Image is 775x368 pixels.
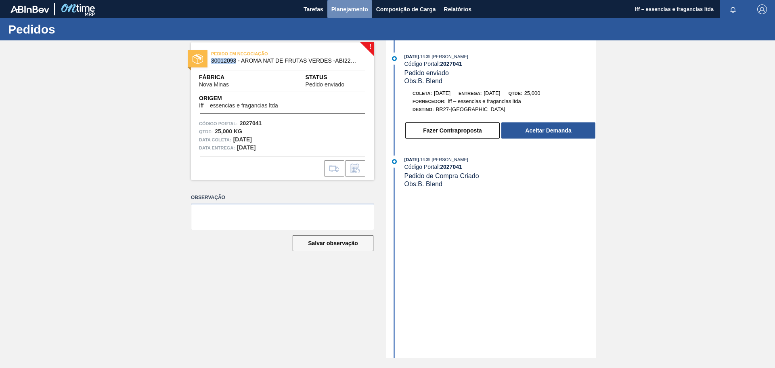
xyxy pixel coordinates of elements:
span: Destino: [413,107,434,112]
strong: [DATE] [233,136,252,143]
strong: 2027041 [440,61,462,67]
span: Obs: B. Blend [404,181,442,187]
span: [DATE] [484,90,500,96]
div: Código Portal: [404,164,596,170]
span: - 14:39 [419,55,430,59]
img: TNhmsLtSVTkK8tSr43FrP2fwEKptu5GPRR3wAAAABJRU5ErkJggg== [10,6,49,13]
span: Nova Minas [199,82,229,88]
span: [DATE] [404,157,419,162]
span: BR27-[GEOGRAPHIC_DATA] [436,106,505,112]
span: 30012093 - AROMA NAT DE FRUTAS VERDES -ABI221664F [211,58,358,64]
button: Fazer Contraproposta [405,122,500,139]
span: Data entrega: [199,144,235,152]
span: Pedido enviado [306,82,345,88]
span: Planejamento [331,4,368,14]
img: status [193,54,203,64]
strong: [DATE] [237,144,256,151]
span: Qtde: [508,91,522,96]
span: : [PERSON_NAME] [430,54,468,59]
span: Iff – essencias e fragancias ltda [199,103,278,109]
span: Composição de Carga [376,4,436,14]
div: Ir para Composição de Carga [324,160,344,177]
span: PEDIDO EM NEGOCIAÇÃO [211,50,324,58]
span: Pedido enviado [404,69,449,76]
span: Status [306,73,366,82]
img: Logout [757,4,767,14]
span: Obs: B. Blend [404,78,442,84]
h1: Pedidos [8,25,151,34]
div: Informar alteração no pedido [345,160,365,177]
span: Data coleta: [199,136,231,144]
span: Fábrica [199,73,254,82]
span: [DATE] [434,90,450,96]
span: [DATE] [404,54,419,59]
button: Salvar observação [293,235,373,251]
span: 25,000 [524,90,540,96]
span: Fornecedor: [413,99,446,104]
label: Observação [191,192,374,204]
span: Entrega: [459,91,482,96]
span: Relatórios [444,4,471,14]
button: Aceitar Demanda [501,122,595,139]
img: atual [392,159,397,164]
span: Tarefas [304,4,323,14]
span: Qtde : [199,128,213,136]
button: Notificações [720,4,746,15]
img: atual [392,56,397,61]
span: Origem [199,94,301,103]
span: Coleta: [413,91,432,96]
span: Iff – essencias e fragancias ltda [448,98,521,104]
strong: 2027041 [440,164,462,170]
strong: 2027041 [240,120,262,126]
div: Código Portal: [404,61,596,67]
span: - 14:39 [419,158,430,162]
span: Código Portal: [199,120,238,128]
span: : [PERSON_NAME] [430,157,468,162]
span: Pedido de Compra Criado [404,172,479,179]
strong: 25,000 KG [215,128,242,135]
